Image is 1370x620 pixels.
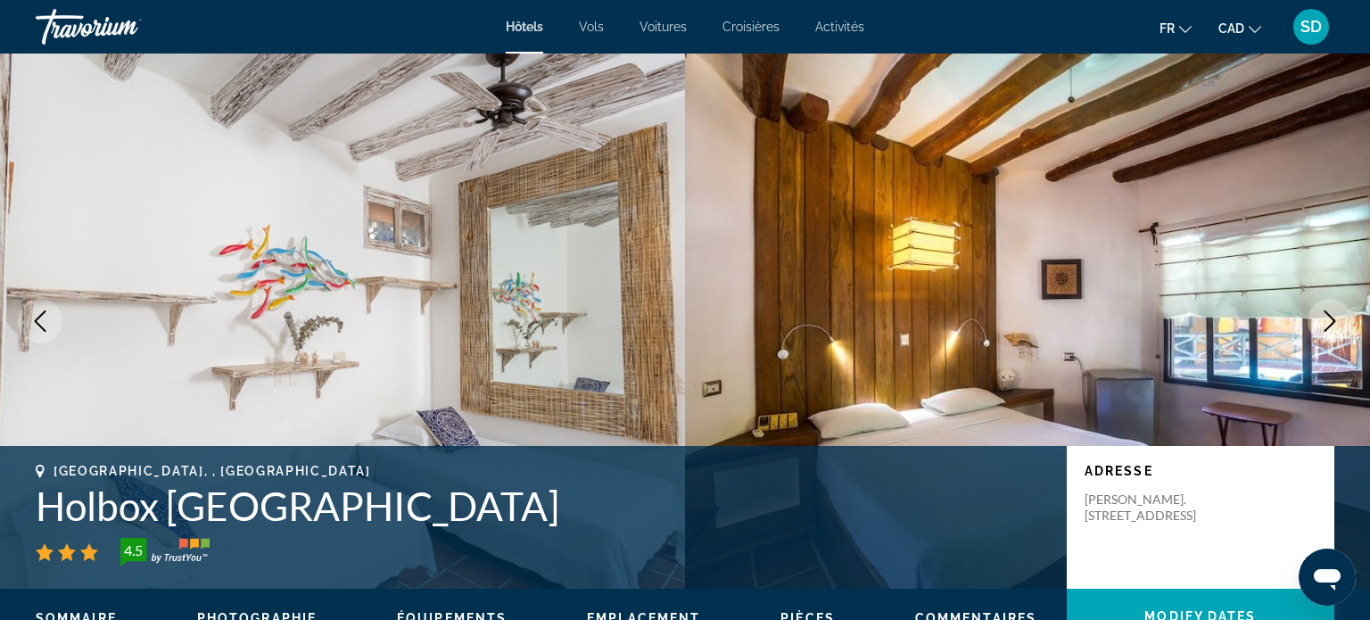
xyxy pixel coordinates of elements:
span: fr [1160,21,1175,36]
a: Travorium [36,4,214,50]
button: Change currency [1218,15,1261,41]
span: CAD [1218,21,1244,36]
button: Change language [1160,15,1192,41]
p: Adresse [1085,464,1316,478]
a: Hôtels [506,20,543,34]
a: Voitures [640,20,687,34]
span: [GEOGRAPHIC_DATA], , [GEOGRAPHIC_DATA] [54,464,371,478]
div: 4.5 [115,540,151,561]
h1: Holbox [GEOGRAPHIC_DATA] [36,483,1049,529]
iframe: Bouton de lancement de la fenêtre de messagerie [1299,549,1356,606]
p: [PERSON_NAME]. [STREET_ADDRESS] [1085,492,1227,524]
span: SD [1300,18,1322,36]
img: TrustYou guest rating badge [120,538,210,566]
a: Vols [579,20,604,34]
button: Next image [1308,299,1352,343]
button: Previous image [18,299,62,343]
a: Croisières [722,20,780,34]
a: Activités [815,20,864,34]
button: User Menu [1288,8,1334,45]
